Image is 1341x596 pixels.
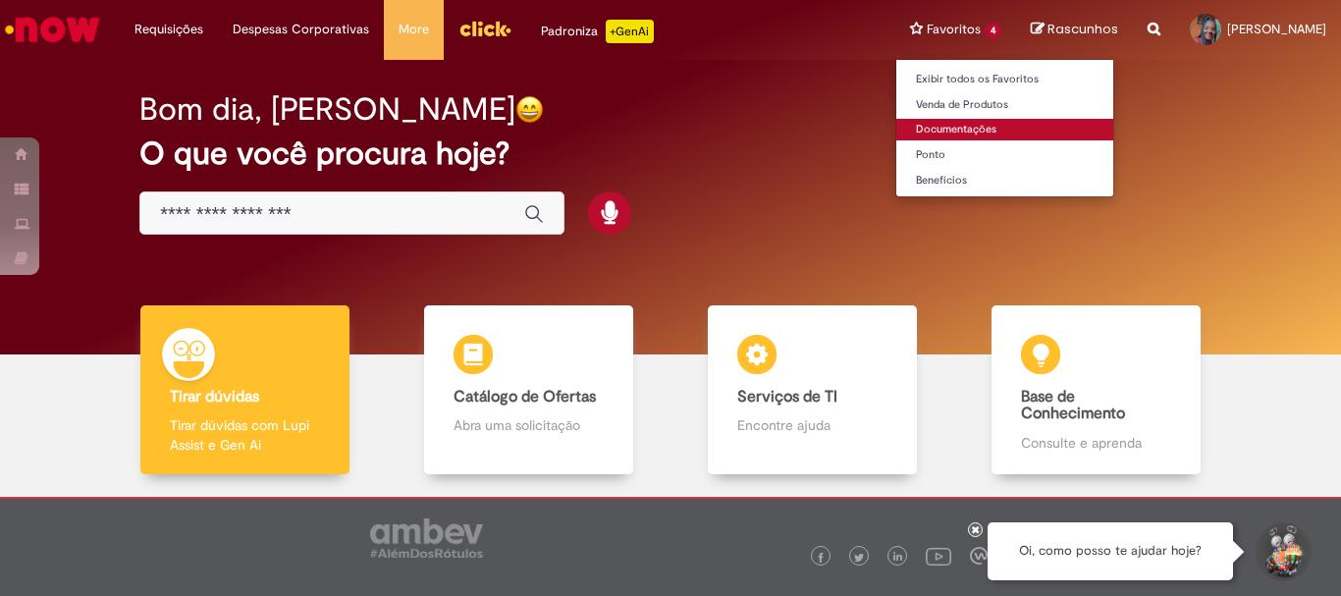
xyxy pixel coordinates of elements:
b: Base de Conhecimento [1021,387,1125,424]
p: Consulte e aprenda [1021,433,1170,453]
div: Padroniza [541,20,654,43]
a: Exibir todos os Favoritos [896,69,1113,90]
a: Base de Conhecimento Consulte e aprenda [954,305,1238,475]
a: Serviços de TI Encontre ajuda [670,305,954,475]
span: More [399,20,429,39]
span: Despesas Corporativas [233,20,369,39]
img: ServiceNow [2,10,103,49]
h2: Bom dia, [PERSON_NAME] [139,92,515,127]
h2: O que você procura hoje? [139,136,1202,171]
a: Rascunhos [1031,21,1118,39]
a: Tirar dúvidas Tirar dúvidas com Lupi Assist e Gen Ai [103,305,387,475]
img: click_logo_yellow_360x200.png [458,14,511,43]
a: Ponto [896,144,1113,166]
b: Catálogo de Ofertas [454,387,596,406]
b: Tirar dúvidas [170,387,259,406]
span: Requisições [134,20,203,39]
ul: Favoritos [895,59,1114,197]
img: logo_footer_twitter.png [854,553,864,563]
button: Iniciar Conversa de Suporte [1253,522,1312,581]
a: Catálogo de Ofertas Abra uma solicitação [387,305,670,475]
div: Oi, como posso te ajudar hoje? [988,522,1233,580]
p: Abra uma solicitação [454,415,603,435]
span: Favoritos [927,20,981,39]
span: 4 [985,23,1001,39]
p: +GenAi [606,20,654,43]
a: Documentações [896,119,1113,140]
a: Benefícios [896,170,1113,191]
b: Serviços de TI [737,387,837,406]
p: Tirar dúvidas com Lupi Assist e Gen Ai [170,415,319,455]
img: logo_footer_facebook.png [816,553,826,563]
span: Rascunhos [1047,20,1118,38]
p: Encontre ajuda [737,415,886,435]
a: Venda de Produtos [896,94,1113,116]
span: [PERSON_NAME] [1227,21,1326,37]
img: logo_footer_linkedin.png [893,552,903,564]
img: logo_footer_youtube.png [926,543,951,569]
img: happy-face.png [515,95,544,124]
img: logo_footer_ambev_rotulo_gray.png [370,518,483,558]
img: logo_footer_workplace.png [970,547,988,565]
